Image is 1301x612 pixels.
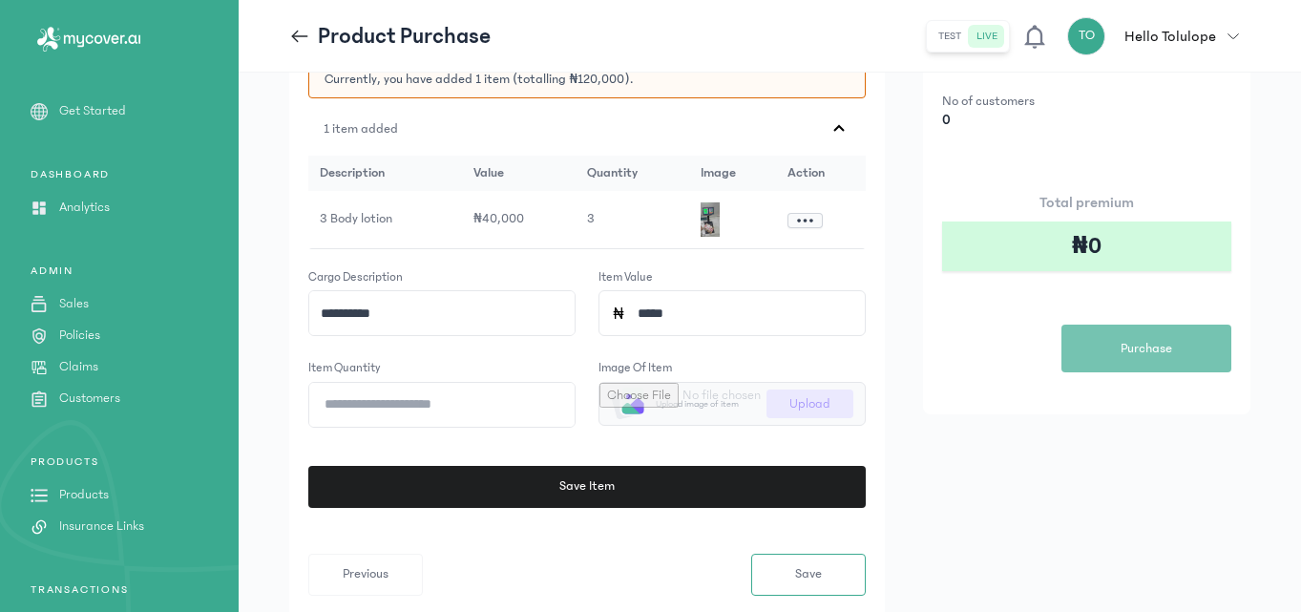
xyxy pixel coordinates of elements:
span: Purchase [1121,339,1172,359]
p: No of customers [942,92,1090,111]
div: ₦0 [942,222,1231,271]
span: ₦40,000 [473,211,524,226]
label: Cargo description [308,268,403,287]
p: Policies [59,326,100,346]
span: Save [795,564,822,584]
p: Claims [59,357,98,377]
button: TOHello Tolulope [1067,17,1250,55]
span: 3 [587,211,595,226]
label: Item Value [598,268,653,287]
p: Get Started [59,101,126,121]
p: 1 item added [324,119,398,139]
td: image [689,156,775,191]
div: TO [1067,17,1105,55]
label: Image of item [598,359,672,378]
td: quantity [576,156,689,191]
button: Save Item [308,466,866,508]
button: Purchase [1061,325,1231,372]
p: Products [59,485,109,505]
p: Product Purchase [318,21,491,52]
img: image [701,202,720,237]
button: Save [751,554,866,596]
td: value [462,156,576,191]
button: live [969,25,1005,48]
span: 3 Body lotion [320,211,392,226]
p: Analytics [59,198,110,218]
p: Sales [59,294,89,314]
td: description [308,156,462,191]
p: Customers [59,389,120,409]
p: Hello Tolulope [1124,25,1216,48]
span: Previous [343,564,388,584]
span: Save Item [559,476,615,496]
p: Insurance Links [59,517,144,537]
td: Action [776,156,866,191]
p: 0 [942,111,1090,130]
p: Total premium [942,191,1231,214]
button: Previous [308,554,423,596]
button: test [931,25,969,48]
label: Item quantity [308,359,381,378]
